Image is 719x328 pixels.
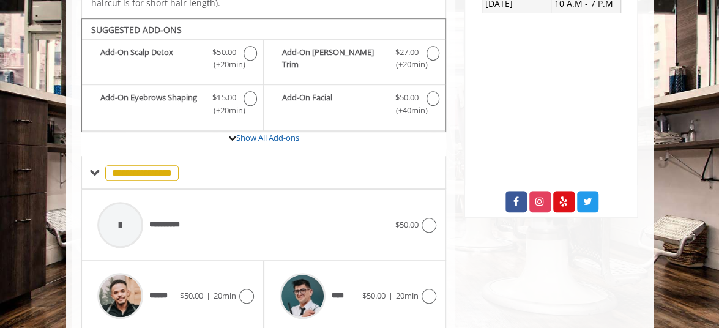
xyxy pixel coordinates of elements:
span: $50.00 [362,290,386,301]
span: (+20min ) [210,58,237,71]
span: (+20min ) [393,58,420,71]
b: Add-On Scalp Detox [100,46,205,72]
span: 20min [214,290,236,301]
b: Add-On Facial [282,91,387,117]
label: Add-On Beard Trim [270,46,439,75]
span: (+40min ) [393,104,420,117]
span: (+20min ) [210,104,237,117]
span: $50.00 [395,219,419,230]
a: Show All Add-ons [236,132,299,143]
span: | [389,290,393,301]
span: $27.00 [395,46,419,59]
label: Add-On Facial [270,91,439,120]
b: Add-On [PERSON_NAME] Trim [282,46,387,72]
span: $50.00 [212,46,236,59]
b: SUGGESTED ADD-ONS [91,24,182,35]
div: The Made Man Senior Barber Haircut Add-onS [81,18,447,132]
b: Add-On Eyebrows Shaping [100,91,205,117]
span: $50.00 [395,91,419,104]
span: $50.00 [180,290,203,301]
span: $15.00 [212,91,236,104]
span: | [206,290,210,301]
span: 20min [396,290,419,301]
label: Add-On Scalp Detox [88,46,257,75]
label: Add-On Eyebrows Shaping [88,91,257,120]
